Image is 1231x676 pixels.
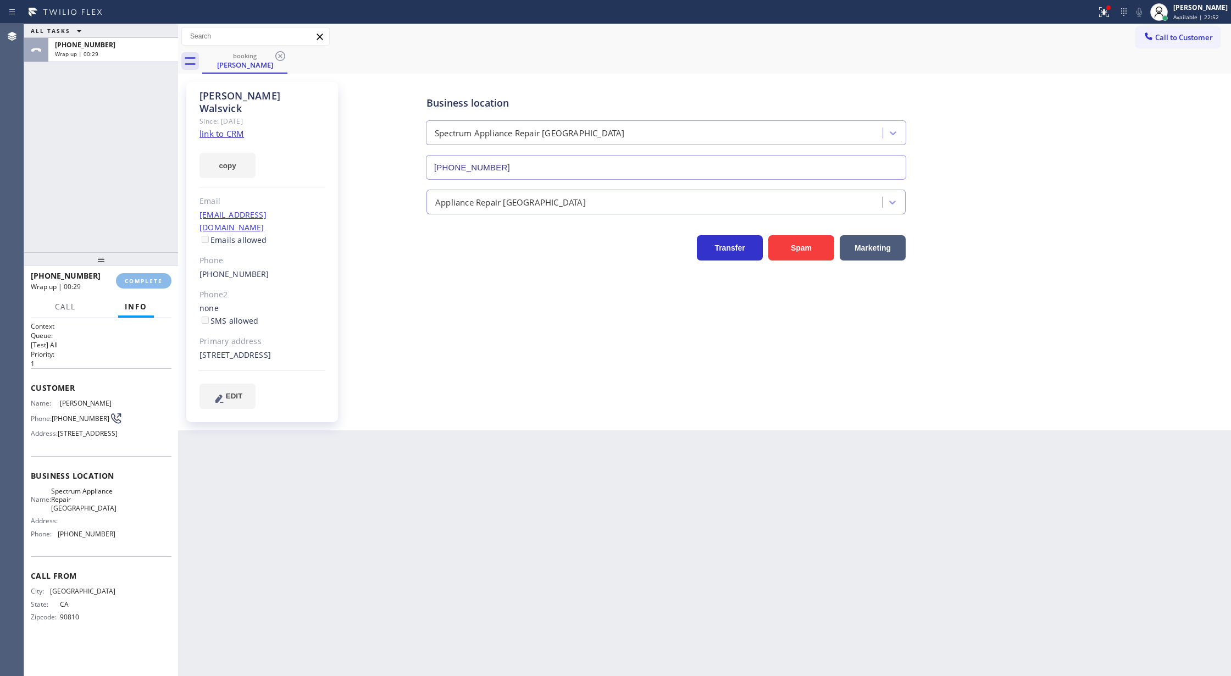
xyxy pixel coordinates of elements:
span: Call From [31,570,171,581]
button: Transfer [697,235,763,261]
span: Address: [31,517,60,525]
input: Phone Number [426,155,906,180]
span: Name: [31,495,51,503]
input: SMS allowed [202,317,209,324]
button: EDIT [199,384,256,409]
button: Call to Customer [1136,27,1220,48]
button: Call [48,296,82,318]
span: 90810 [60,613,115,621]
label: Emails allowed [199,235,267,245]
div: [PERSON_NAME] [203,60,286,70]
span: [PERSON_NAME] [60,399,115,407]
span: CA [60,600,115,608]
span: [PHONE_NUMBER] [58,530,115,538]
h2: Queue: [31,331,171,340]
span: [PHONE_NUMBER] [55,40,115,49]
div: Email [199,195,325,208]
span: State: [31,600,60,608]
div: Chris Walsvick [203,49,286,73]
div: none [199,302,325,328]
div: Phone2 [199,289,325,301]
span: [GEOGRAPHIC_DATA] [50,587,115,595]
span: [PHONE_NUMBER] [31,270,101,281]
span: Address: [31,429,58,437]
button: Spam [768,235,834,261]
div: Primary address [199,335,325,348]
span: Call [55,302,76,312]
button: copy [199,153,256,178]
h2: Priority: [31,350,171,359]
span: Wrap up | 00:29 [31,282,81,291]
span: Business location [31,470,171,481]
span: ALL TASKS [31,27,70,35]
div: Phone [199,254,325,267]
span: City: [31,587,50,595]
span: Info [125,302,147,312]
div: Spectrum Appliance Repair [GEOGRAPHIC_DATA] [435,127,625,140]
a: [EMAIL_ADDRESS][DOMAIN_NAME] [199,209,267,232]
button: Marketing [840,235,906,261]
button: COMPLETE [116,273,171,289]
span: [STREET_ADDRESS] [58,429,118,437]
div: [PERSON_NAME] [1173,3,1228,12]
span: Call to Customer [1155,32,1213,42]
span: [PHONE_NUMBER] [52,414,109,423]
div: [PERSON_NAME] Walsvick [199,90,325,115]
button: Info [118,296,154,318]
span: Name: [31,399,60,407]
div: Since: [DATE] [199,115,325,128]
div: [STREET_ADDRESS] [199,349,325,362]
p: 1 [31,359,171,368]
a: [PHONE_NUMBER] [199,269,269,279]
span: COMPLETE [125,277,163,285]
div: Business location [426,96,906,110]
div: booking [203,52,286,60]
span: Phone: [31,414,52,423]
span: Wrap up | 00:29 [55,50,98,58]
span: Available | 22:52 [1173,13,1219,21]
button: Mute [1132,4,1147,20]
span: EDIT [226,392,242,400]
p: [Test] All [31,340,171,350]
input: Search [182,27,329,45]
input: Emails allowed [202,236,209,243]
button: ALL TASKS [24,24,92,37]
span: Phone: [31,530,58,538]
span: Zipcode: [31,613,60,621]
span: Customer [31,383,171,393]
span: Spectrum Appliance Repair [GEOGRAPHIC_DATA] [51,487,117,512]
label: SMS allowed [199,315,258,326]
a: link to CRM [199,128,244,139]
div: Appliance Repair [GEOGRAPHIC_DATA] [435,196,586,208]
h1: Context [31,322,171,331]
